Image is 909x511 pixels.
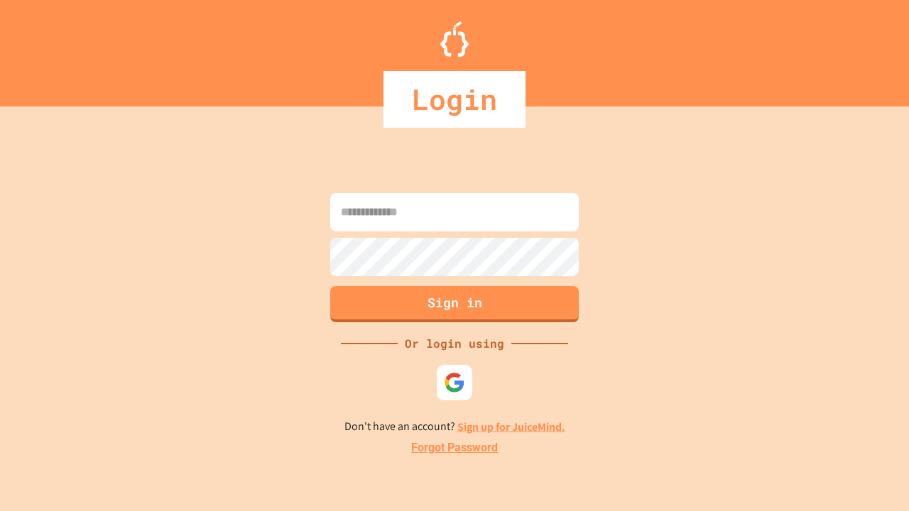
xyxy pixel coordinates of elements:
[398,335,511,352] div: Or login using
[330,286,579,322] button: Sign in
[344,418,565,436] p: Don't have an account?
[383,71,526,128] div: Login
[457,419,565,434] a: Sign up for JuiceMind.
[440,21,469,57] img: Logo.svg
[411,439,498,456] a: Forgot Password
[444,372,465,393] img: google-icon.svg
